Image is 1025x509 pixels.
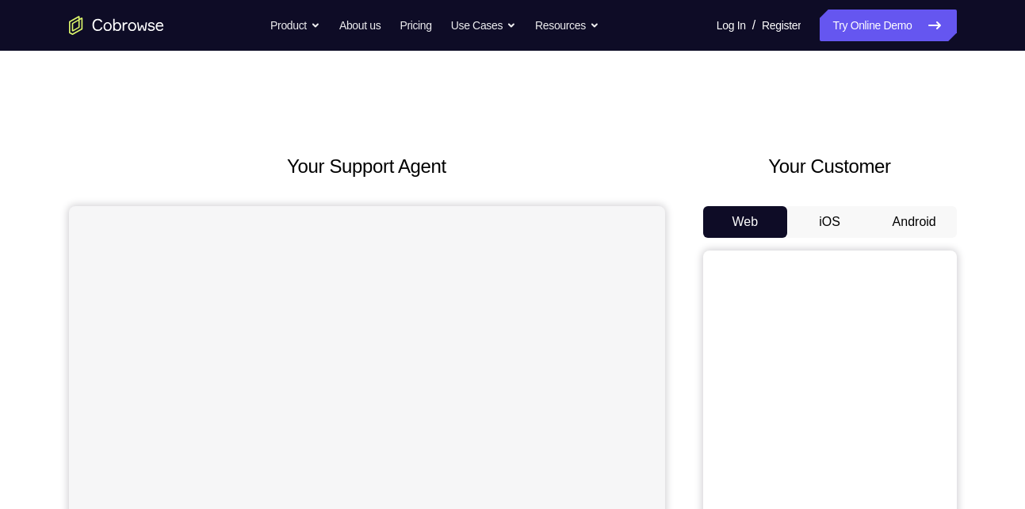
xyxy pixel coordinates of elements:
[270,10,320,41] button: Product
[872,206,957,238] button: Android
[752,16,755,35] span: /
[535,10,599,41] button: Resources
[717,10,746,41] a: Log In
[820,10,956,41] a: Try Online Demo
[339,10,381,41] a: About us
[762,10,801,41] a: Register
[69,152,665,181] h2: Your Support Agent
[703,152,957,181] h2: Your Customer
[69,16,164,35] a: Go to the home page
[451,10,516,41] button: Use Cases
[400,10,431,41] a: Pricing
[703,206,788,238] button: Web
[787,206,872,238] button: iOS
